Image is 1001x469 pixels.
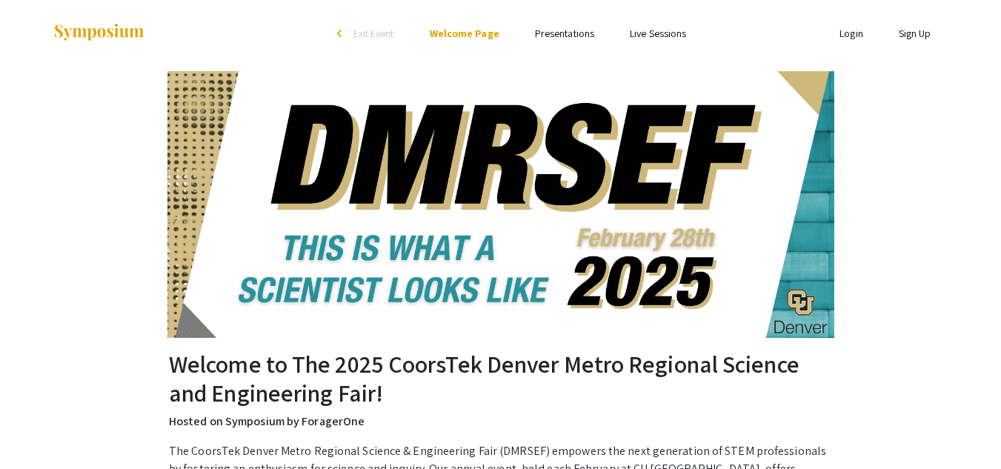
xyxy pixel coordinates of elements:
a: Presentations [535,27,594,40]
span: Exit Event [353,27,394,40]
a: Login [839,27,863,40]
img: Symposium by ForagerOne [53,23,145,43]
img: The 2025 CoorsTek Denver Metro Regional Science and Engineering Fair [167,71,834,338]
a: Live Sessions [630,27,686,40]
a: Welcome Page [430,27,499,40]
a: Sign Up [899,27,931,40]
div: arrow_back_ios [337,29,346,38]
h2: Welcome to The 2025 CoorsTek Denver Metro Regional Science and Engineering Fair! [169,350,832,407]
p: Hosted on Symposium by ForagerOne [169,413,832,430]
